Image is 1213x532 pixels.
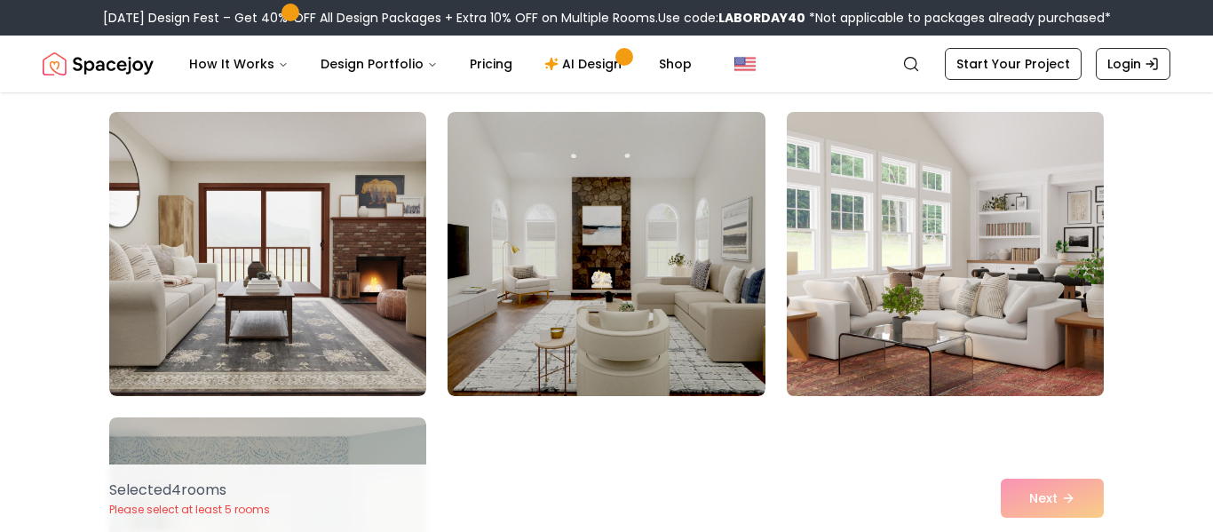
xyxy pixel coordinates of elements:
[645,46,706,82] a: Shop
[530,46,641,82] a: AI Design
[734,53,756,75] img: United States
[658,9,805,27] span: Use code:
[945,48,1082,80] a: Start Your Project
[779,105,1112,403] img: Room room-99
[718,9,805,27] b: LABORDAY40
[43,46,154,82] img: Spacejoy Logo
[109,480,270,501] p: Selected 4 room s
[109,503,270,517] p: Please select at least 5 rooms
[1096,48,1170,80] a: Login
[43,36,1170,92] nav: Global
[448,112,765,396] img: Room room-98
[456,46,527,82] a: Pricing
[175,46,706,82] nav: Main
[109,112,426,396] img: Room room-97
[103,9,1111,27] div: [DATE] Design Fest – Get 40% OFF All Design Packages + Extra 10% OFF on Multiple Rooms.
[43,46,154,82] a: Spacejoy
[805,9,1111,27] span: *Not applicable to packages already purchased*
[175,46,303,82] button: How It Works
[306,46,452,82] button: Design Portfolio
